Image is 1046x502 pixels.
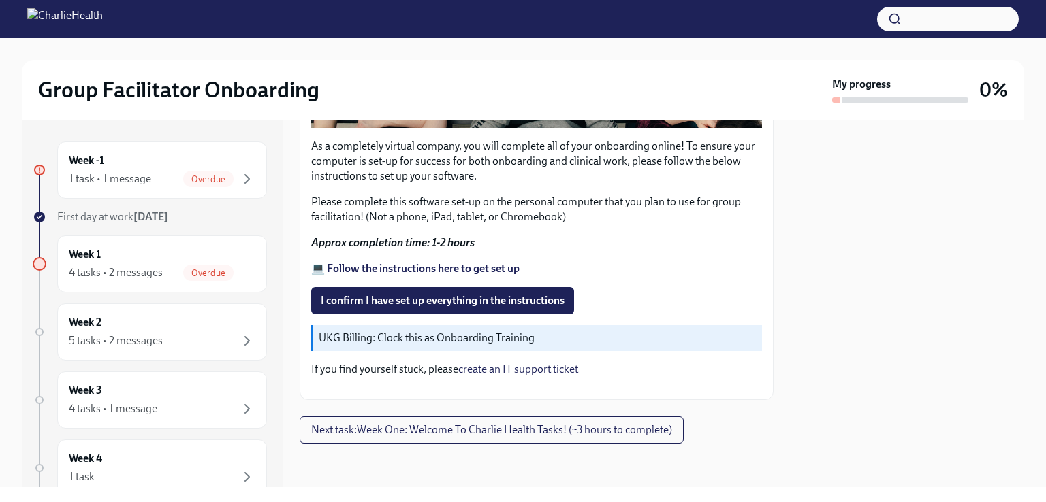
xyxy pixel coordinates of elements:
[69,469,95,484] div: 1 task
[300,416,684,444] button: Next task:Week One: Welcome To Charlie Health Tasks! (~3 hours to complete)
[33,141,267,199] a: Week -11 task • 1 messageOverdue
[133,210,168,223] strong: [DATE]
[183,174,234,184] span: Overdue
[38,76,319,103] h2: Group Facilitator Onboarding
[57,210,168,223] span: First day at work
[321,294,565,307] span: I confirm I have set up everything in the instructions
[311,362,762,377] p: If you find yourself stuck, please
[69,401,157,416] div: 4 tasks • 1 message
[319,331,757,346] p: UKG Billing: Clock this as Onboarding Training
[183,268,234,278] span: Overdue
[69,153,104,168] h6: Week -1
[33,235,267,292] a: Week 14 tasks • 2 messagesOverdue
[311,195,762,224] p: Please complete this software set-up on the personal computer that you plan to use for group faci...
[311,423,672,437] span: Next task : Week One: Welcome To Charlie Health Tasks! (~3 hours to complete)
[69,265,163,280] div: 4 tasks • 2 messages
[69,333,163,348] div: 5 tasks • 2 messages
[33,303,267,361] a: Week 25 tasks • 2 messages
[311,287,574,314] button: I confirm I have set up everything in the instructions
[33,371,267,429] a: Week 34 tasks • 1 message
[33,439,267,497] a: Week 41 task
[69,383,102,398] h6: Week 3
[311,236,475,249] strong: Approx completion time: 1-2 hours
[69,247,101,262] h6: Week 1
[311,262,520,275] a: 💻 Follow the instructions here to get set up
[69,451,102,466] h6: Week 4
[69,315,101,330] h6: Week 2
[27,8,103,30] img: CharlieHealth
[832,77,891,92] strong: My progress
[311,139,762,184] p: As a completely virtual company, you will complete all of your onboarding online! To ensure your ...
[458,363,578,375] a: create an IT support ticket
[33,210,267,224] a: First day at work[DATE]
[979,78,1008,102] h3: 0%
[69,171,151,186] div: 1 task • 1 message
